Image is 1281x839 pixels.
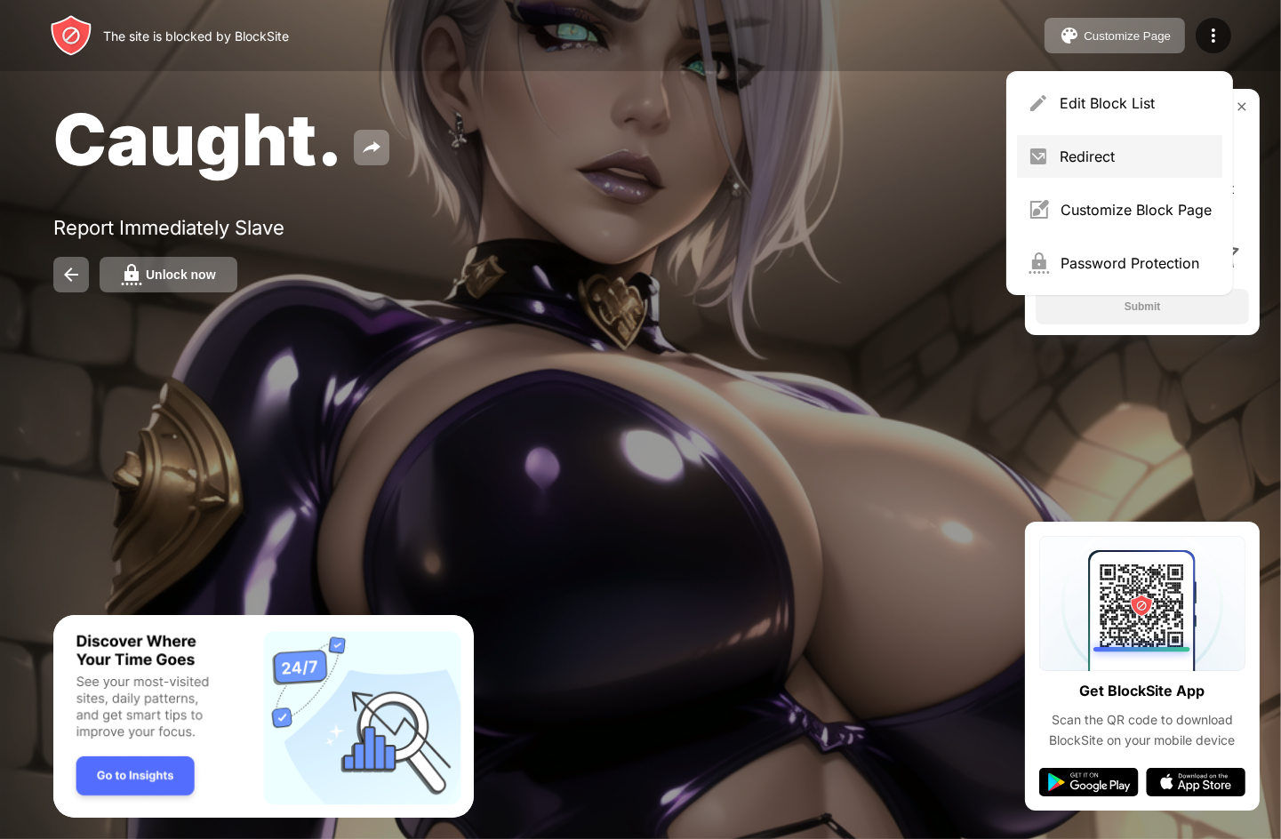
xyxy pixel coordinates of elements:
[1028,92,1049,114] img: menu-pencil.svg
[53,615,474,819] iframe: Banner
[121,264,142,285] img: password.svg
[53,216,603,239] div: Report Immediately Slave
[100,257,237,292] button: Unlock now
[1028,146,1049,167] img: menu-redirect.svg
[1060,148,1212,165] div: Redirect
[1045,18,1185,53] button: Customize Page
[50,14,92,57] img: header-logo.svg
[1036,289,1249,324] button: Submit
[1084,29,1171,43] div: Customize Page
[1039,710,1245,750] div: Scan the QR code to download BlockSite on your mobile device
[1061,201,1212,219] div: Customize Block Page
[1080,678,1205,704] div: Get BlockSite App
[1028,252,1050,274] img: menu-password.svg
[1203,25,1224,46] img: menu-icon.svg
[1146,768,1245,796] img: app-store.svg
[1061,254,1212,272] div: Password Protection
[60,264,82,285] img: back.svg
[1039,768,1139,796] img: google-play.svg
[146,268,216,282] div: Unlock now
[1059,25,1080,46] img: pallet.svg
[1028,199,1050,220] img: menu-customize.svg
[1235,100,1249,114] img: rate-us-close.svg
[1039,536,1245,671] img: qrcode.svg
[361,137,382,158] img: share.svg
[1060,94,1212,112] div: Edit Block List
[103,28,289,44] div: The site is blocked by BlockSite
[53,96,343,182] span: Caught.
